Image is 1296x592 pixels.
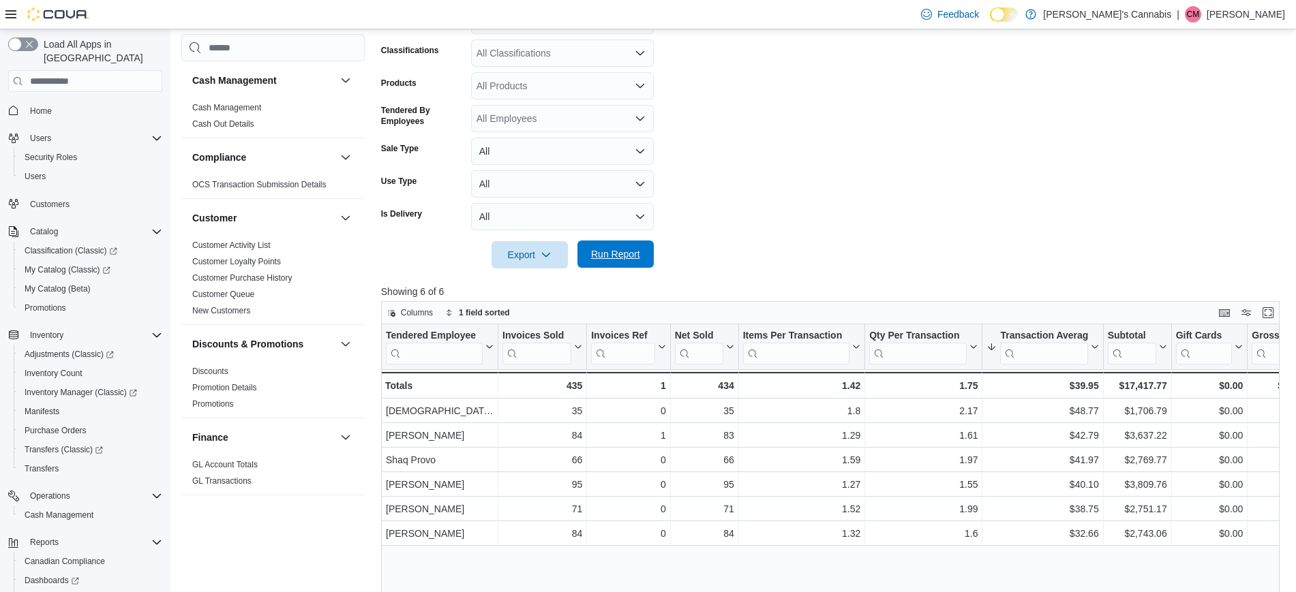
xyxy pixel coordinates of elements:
[19,553,110,570] a: Canadian Compliance
[502,330,582,364] button: Invoices Sold
[19,281,96,297] a: My Catalog (Beta)
[381,208,422,219] label: Is Delivery
[19,365,162,381] span: Inventory Count
[192,399,234,409] a: Promotions
[742,330,849,343] div: Items Per Transaction
[986,452,1098,469] div: $41.97
[1175,526,1243,542] div: $0.00
[25,171,46,182] span: Users
[25,534,162,550] span: Reports
[591,330,654,364] div: Invoices Ref
[381,45,439,56] label: Classifications
[192,180,327,189] a: OCS Transaction Submission Details
[25,327,162,343] span: Inventory
[674,377,734,394] div: 434
[381,105,466,127] label: Tendered By Employees
[192,460,258,469] a: GL Account Totals
[1175,330,1232,364] div: Gift Card Sales
[1175,377,1243,394] div: $0.00
[19,243,123,259] a: Classification (Classic)
[1107,501,1166,518] div: $2,751.17
[1187,6,1200,22] span: CM
[3,326,168,345] button: Inventory
[1175,452,1243,469] div: $0.00
[1107,526,1166,542] div: $2,743.06
[1107,477,1166,493] div: $3,809.76
[19,507,162,523] span: Cash Management
[337,149,354,166] button: Compliance
[1000,330,1087,364] div: Transaction Average
[25,387,137,398] span: Inventory Manager (Classic)
[192,211,237,225] h3: Customer
[381,176,417,187] label: Use Type
[192,431,335,444] button: Finance
[25,130,57,146] button: Users
[1107,330,1156,364] div: Subtotal
[192,240,271,251] span: Customer Activity List
[986,477,1098,493] div: $40.10
[19,300,162,316] span: Promotions
[3,533,168,552] button: Reports
[30,106,52,116] span: Home
[25,223,63,240] button: Catalog
[986,526,1098,542] div: $32.66
[14,571,168,590] a: Dashboards
[502,526,582,542] div: 84
[986,330,1098,364] button: Transaction Average
[869,330,967,343] div: Qty Per Transaction
[1107,452,1166,469] div: $2,769.77
[401,307,433,318] span: Columns
[386,330,483,343] div: Tendered Employee
[743,452,861,469] div: 1.59
[192,476,252,486] a: GL Transactions
[635,80,646,91] button: Open list of options
[742,330,860,364] button: Items Per Transaction
[502,428,582,444] div: 84
[19,300,72,316] a: Promotions
[1216,305,1233,321] button: Keyboard shortcuts
[19,365,88,381] a: Inventory Count
[14,167,168,186] button: Users
[25,425,87,436] span: Purchase Orders
[19,461,64,477] a: Transfers
[591,247,640,261] span: Run Report
[386,526,494,542] div: [PERSON_NAME]
[675,428,734,444] div: 83
[192,305,250,316] span: New Customers
[1107,330,1156,343] div: Subtotal
[14,279,168,298] button: My Catalog (Beta)
[192,273,292,283] a: Customer Purchase History
[990,7,1019,22] input: Dark Mode
[25,534,64,550] button: Reports
[192,74,277,87] h3: Cash Management
[25,152,77,163] span: Security Roles
[337,72,354,89] button: Cash Management
[869,501,978,518] div: 1.99
[337,336,354,352] button: Discounts & Promotions
[386,477,494,493] div: [PERSON_NAME]
[381,78,417,89] label: Products
[192,240,271,250] a: Customer Activity List
[192,289,254,300] span: Customer Queue
[192,382,257,393] span: Promotion Details
[591,330,665,364] button: Invoices Ref
[19,281,162,297] span: My Catalog (Beta)
[986,501,1098,518] div: $38.75
[19,572,85,589] a: Dashboards
[675,526,734,542] div: 84
[1238,305,1254,321] button: Display options
[25,223,162,240] span: Catalog
[181,363,365,418] div: Discounts & Promotions
[1175,477,1243,493] div: $0.00
[986,377,1098,394] div: $39.95
[743,477,861,493] div: 1.27
[25,444,103,455] span: Transfers (Classic)
[19,262,162,278] span: My Catalog (Classic)
[19,243,162,259] span: Classification (Classic)
[502,330,571,364] div: Invoices Sold
[25,196,75,213] a: Customers
[192,337,303,351] h3: Discounts & Promotions
[635,113,646,124] button: Open list of options
[986,403,1098,420] div: $48.77
[192,367,228,376] a: Discounts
